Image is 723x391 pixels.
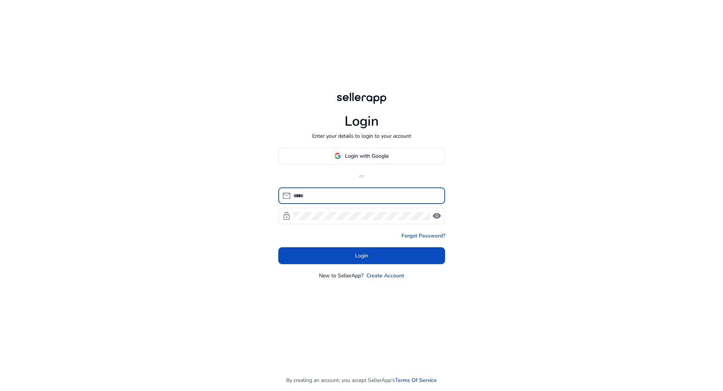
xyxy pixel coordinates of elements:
p: or [278,172,445,180]
a: Forgot Password? [401,232,445,240]
span: lock [282,211,291,221]
span: Login [355,252,368,260]
h1: Login [345,113,379,129]
span: Login with Google [345,152,389,160]
a: Create Account [366,272,404,280]
p: Enter your details to login to your account [312,132,411,140]
button: Login with Google [278,148,445,164]
img: google-logo.svg [334,152,341,159]
a: Terms Of Service [395,376,437,384]
p: New to SellerApp? [319,272,363,280]
span: visibility [432,211,441,221]
span: mail [282,191,291,200]
button: Login [278,247,445,264]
